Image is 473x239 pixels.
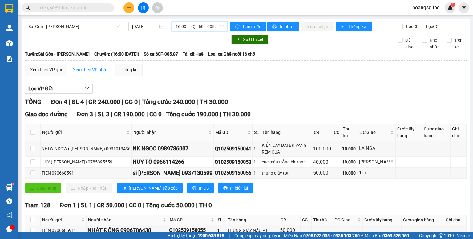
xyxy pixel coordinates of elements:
span: Số xe: 60F-005.87 [144,51,178,57]
span: Mã GD [170,216,210,223]
span: SL 4 [72,98,84,105]
span: 16:00 (TC) - 60F-005.87 [176,22,224,31]
span: hoangsg.tpd [407,4,445,11]
div: 50.000 [280,226,299,234]
th: Ghi chú [451,124,467,141]
span: | [196,98,198,105]
div: KIỆN CÂY DÀI BK VÀNG RÈM CỦA [262,142,311,155]
sup: 1 [451,3,455,7]
span: ĐC Giao [360,129,389,136]
span: | [69,98,70,105]
div: thùng giấy (pt [262,170,311,176]
img: logo-vxr [5,4,13,13]
span: | [126,202,127,209]
div: 1 [253,145,260,152]
span: In DS [199,185,209,192]
span: | [111,111,112,118]
span: Lọc VP Gửi [28,85,53,93]
th: Cước giao hàng [422,124,451,141]
th: Tên hàng [261,124,312,141]
span: In biên lai [230,185,248,192]
span: [PERSON_NAME] sắp xếp [129,185,178,192]
span: printer [272,24,277,29]
span: | [229,232,230,239]
div: THÙNG GIẤY NÂU PT [227,227,278,234]
div: NK NGỌC 0989786007 [133,144,212,153]
button: file-add [138,2,149,13]
span: Người gửi [42,216,80,223]
span: Đã giao [403,37,418,50]
img: warehouse-icon [6,40,13,47]
th: CC [332,124,341,141]
th: Ghi chú [444,215,467,225]
span: ⚪️ [361,234,363,237]
span: | [220,111,221,118]
span: Thống kê [348,23,367,30]
th: SL [216,215,226,225]
span: sort-ascending [122,186,126,191]
span: Mã GD [215,129,246,136]
th: Cước lấy hàng [396,124,422,141]
button: In đơn chọn [301,22,334,31]
span: | [196,202,198,209]
span: | [122,98,123,105]
div: TIẾN 0906685911 [42,170,131,176]
td: Q102509150056 [214,168,253,179]
span: Đơn 3 [77,111,93,118]
div: HUY TÔ 0966114266 [133,158,212,166]
th: Thu hộ [341,124,358,141]
span: sync [235,24,241,29]
span: | [95,111,96,118]
button: bar-chartThống kê [336,22,372,31]
span: CC 0 [125,98,138,105]
strong: 1900 633 818 [198,233,224,238]
span: Lọc CC [423,23,439,30]
span: aim [155,6,160,10]
span: | [78,202,79,209]
th: CR [312,124,332,141]
div: NETWINDOW ( [PERSON_NAME]) 0931013436 [42,145,131,152]
td: Q102509150041 [214,141,253,157]
sup: 1 [12,183,14,185]
div: 10.000 [342,145,357,152]
span: Đơn 1 [60,202,76,209]
input: Tìm tên, số ĐT hoặc mã đơn [34,4,107,11]
span: ĐC Giao [334,216,356,223]
span: CR 190.000 [114,111,145,118]
span: Hỗ trợ kỹ thuật: [168,232,224,239]
div: Xem theo VP nhận [73,66,109,73]
span: search [26,6,30,10]
span: TH 30.000 [223,111,251,118]
div: Q102509150056 [215,169,251,177]
span: CC 0 [129,202,141,209]
span: question-circle [6,198,12,204]
span: Làm mới [243,23,261,30]
span: Đơn 4 [51,98,67,105]
span: 1 [452,3,454,7]
div: 40.000 [313,158,331,166]
strong: 0369 525 060 [382,233,409,238]
span: Trên xe [452,37,467,50]
span: SL 1 [81,202,92,209]
div: 117 [359,169,394,177]
span: Người gửi [42,129,125,136]
div: Xem theo VP gửi [30,66,62,73]
button: plus [123,2,134,13]
span: Chuyến: (16:00 [DATE]) [94,51,139,57]
span: download [236,37,241,42]
span: Kho nhận [427,37,442,50]
span: Tổng cước 240.000 [142,98,195,105]
img: warehouse-icon [6,25,13,31]
div: sĩ [PERSON_NAME] 0937130599 [133,169,212,177]
span: Loại xe: Ghế ngồi 16 chỗ [208,51,255,57]
span: Xuất Excel [243,36,263,43]
th: SL [253,124,261,141]
span: caret-down [461,5,467,10]
span: Miền Bắc [365,232,409,239]
span: | [143,202,144,209]
span: printer [223,186,228,191]
div: Q102509150041 [215,145,251,153]
button: printerIn phơi [267,22,299,31]
div: LA NGÀ [359,145,394,152]
span: Lọc CR [404,23,420,30]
